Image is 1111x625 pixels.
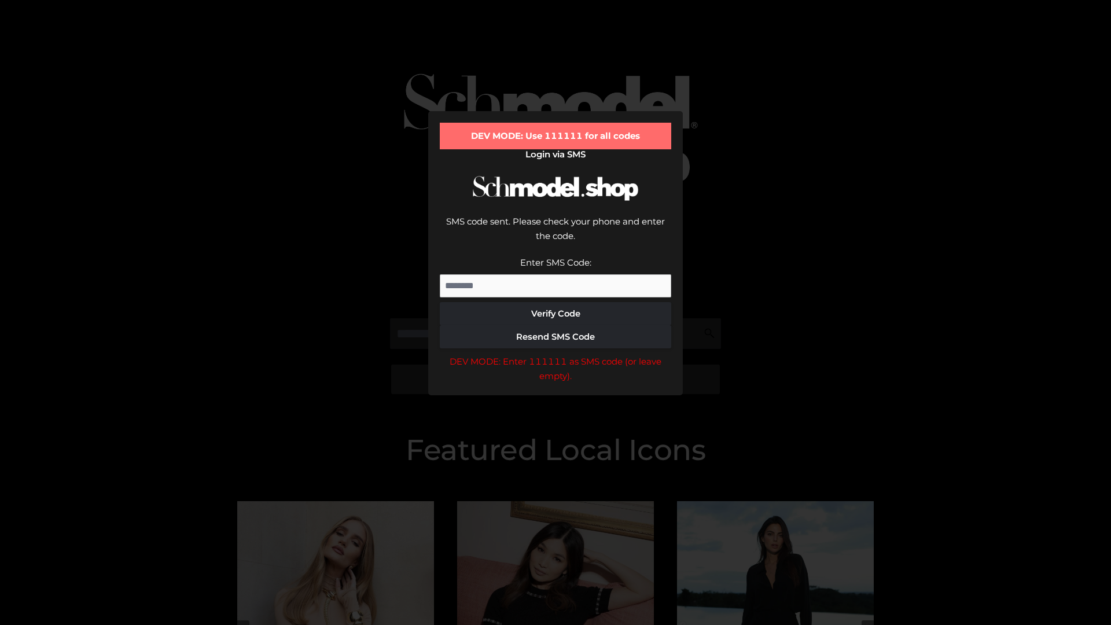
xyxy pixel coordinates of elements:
[440,302,671,325] button: Verify Code
[440,354,671,384] div: DEV MODE: Enter 111111 as SMS code (or leave empty).
[469,166,642,211] img: Schmodel Logo
[440,214,671,255] div: SMS code sent. Please check your phone and enter the code.
[440,149,671,160] h2: Login via SMS
[520,257,591,268] label: Enter SMS Code:
[440,325,671,348] button: Resend SMS Code
[440,123,671,149] div: DEV MODE: Use 111111 for all codes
